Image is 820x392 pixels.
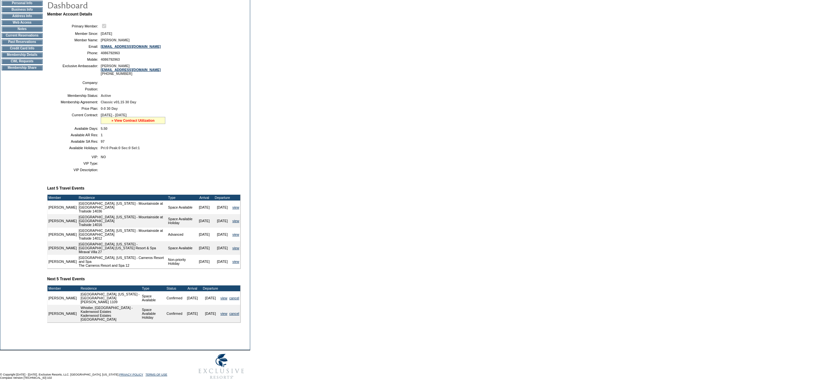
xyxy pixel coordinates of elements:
span: NO [101,155,106,159]
td: [PERSON_NAME] [47,201,78,214]
td: Arrival [183,285,201,291]
td: VIP Description: [50,168,98,172]
td: Departure [201,285,220,291]
td: Mobile: [50,57,98,61]
td: Status [166,285,183,291]
td: Membership Share [2,65,43,70]
td: Membership Status: [50,94,98,98]
td: Available Days: [50,127,98,130]
td: [DATE] [183,305,201,322]
span: 4086792963 [101,51,120,55]
a: [EMAIL_ADDRESS][DOMAIN_NAME] [101,45,161,48]
span: 5.50 [101,127,108,130]
span: 1 [101,133,103,137]
a: view [232,232,239,236]
a: view [232,246,239,250]
td: Departure [213,195,231,201]
td: Available AR Res: [50,133,98,137]
td: [DATE] [213,241,231,255]
span: 0-0 30 Day [101,107,118,110]
a: » View Contract Utilization [111,119,155,122]
td: Type [167,195,195,201]
td: [DATE] [183,291,201,305]
a: TERMS OF USE [146,373,168,376]
td: Space Available [167,201,195,214]
td: [DATE] [201,291,220,305]
td: Position: [50,87,98,91]
td: [DATE] [195,241,213,255]
td: Past Reservations [2,39,43,45]
td: Price Plan: [50,107,98,110]
td: Advanced [167,228,195,241]
td: [GEOGRAPHIC_DATA], [US_STATE] - [GEOGRAPHIC_DATA] [US_STATE] Resort & Spa Miraval Villa 27 [78,241,167,255]
td: [DATE] [195,228,213,241]
a: PRIVACY POLICY [119,373,143,376]
td: Company: [50,81,98,85]
td: Available Holidays: [50,146,98,150]
td: Space Available [141,291,165,305]
td: [PERSON_NAME] [47,228,78,241]
td: Exclusive Ambassador: [50,64,98,76]
a: view [220,296,227,300]
td: Personal Info [2,1,43,6]
td: [DATE] [195,201,213,214]
td: Confirmed [166,291,183,305]
a: [EMAIL_ADDRESS][DOMAIN_NAME] [101,68,161,72]
td: Notes [2,26,43,32]
td: Current Reservations [2,33,43,38]
td: Confirmed [166,305,183,322]
td: Email: [50,45,98,48]
td: Member Since: [50,32,98,36]
a: view [220,312,227,315]
td: [DATE] [195,214,213,228]
td: Type [141,285,165,291]
td: Member [47,285,78,291]
td: Phone: [50,51,98,55]
span: Active [101,94,111,98]
td: Space Available [167,241,195,255]
td: [DATE] [213,228,231,241]
td: Whistler, [GEOGRAPHIC_DATA] - Kadenwood Estates Kadenwood Estates [GEOGRAPHIC_DATA] [80,305,141,322]
td: Address Info [2,14,43,19]
td: Primary Member: [50,23,98,29]
td: Space Available Holiday [167,214,195,228]
span: [PERSON_NAME] [PHONE_NUMBER] [101,64,161,76]
td: [PERSON_NAME] [47,241,78,255]
span: 97 [101,139,105,143]
span: [DATE] - [DATE] [101,113,127,117]
td: Non-priority Holiday [167,255,195,268]
td: [GEOGRAPHIC_DATA], [US_STATE] - Mountainside at [GEOGRAPHIC_DATA] Trailside 14016 [78,214,167,228]
td: Space Available Holiday [141,305,165,322]
td: Residence [78,195,167,201]
td: [GEOGRAPHIC_DATA], [US_STATE] - Mountainside at [GEOGRAPHIC_DATA] Trailside 14036 [78,201,167,214]
a: cancel [229,296,239,300]
td: [DATE] [195,255,213,268]
td: CWL Requests [2,59,43,64]
td: Member [47,195,78,201]
td: Arrival [195,195,213,201]
td: [DATE] [213,255,231,268]
td: Credit Card Info [2,46,43,51]
td: Web Access [2,20,43,25]
td: Membership Agreement: [50,100,98,104]
td: Available SA Res: [50,139,98,143]
a: cancel [229,312,239,315]
td: Membership Details [2,52,43,57]
td: VIP Type: [50,161,98,165]
span: Pri:0 Peak:0 Sec:0 Sel:1 [101,146,140,150]
td: [PERSON_NAME] [47,291,78,305]
td: VIP: [50,155,98,159]
td: [GEOGRAPHIC_DATA], [US_STATE] - [GEOGRAPHIC_DATA] [PERSON_NAME] 1109 [80,291,141,305]
td: [GEOGRAPHIC_DATA], [US_STATE] - Mountainside at [GEOGRAPHIC_DATA] Trailside 14012 [78,228,167,241]
td: [DATE] [213,214,231,228]
span: [DATE] [101,32,112,36]
td: [PERSON_NAME] [47,305,78,322]
span: Classic v01.15 30 Day [101,100,136,104]
b: Next 5 Travel Events [47,277,85,281]
a: view [232,205,239,209]
td: Business Info [2,7,43,12]
b: Last 5 Travel Events [47,186,84,191]
td: [DATE] [213,201,231,214]
img: Exclusive Resorts [192,350,250,383]
span: 4086792963 [101,57,120,61]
